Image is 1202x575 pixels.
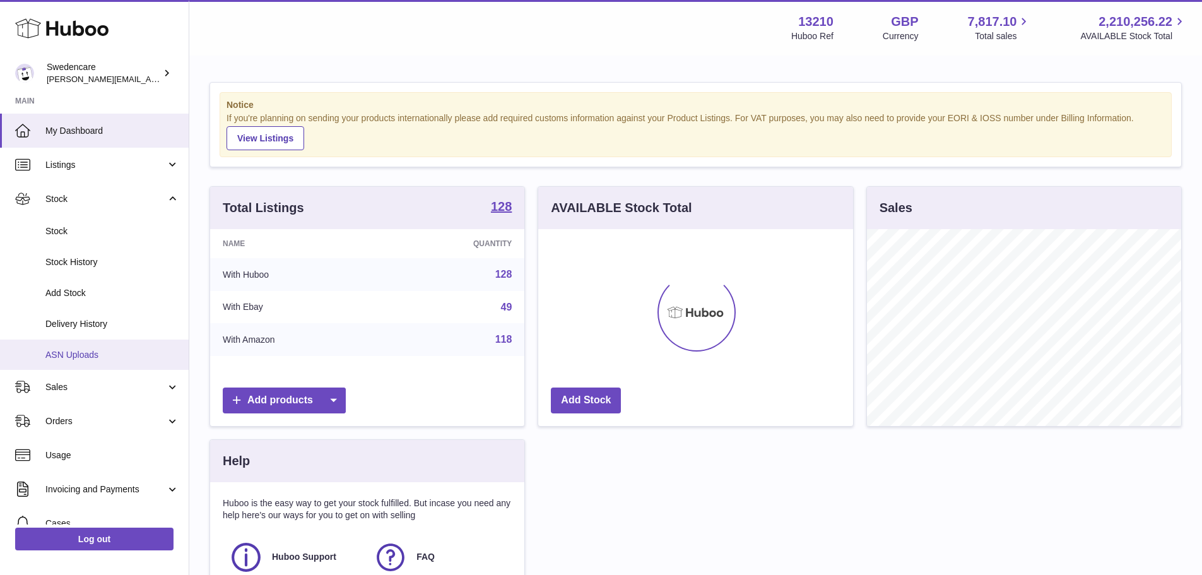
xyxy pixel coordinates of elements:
span: Stock [45,225,179,237]
span: Orders [45,415,166,427]
span: AVAILABLE Stock Total [1080,30,1187,42]
th: Name [210,229,382,258]
img: rebecca.fall@swedencare.co.uk [15,64,34,83]
a: Add products [223,388,346,413]
span: Stock [45,193,166,205]
a: 49 [501,302,512,312]
span: Cases [45,518,179,530]
span: Huboo Support [272,551,336,563]
a: 128 [495,269,512,280]
h3: AVAILABLE Stock Total [551,199,692,216]
span: Listings [45,159,166,171]
a: View Listings [227,126,304,150]
strong: Notice [227,99,1165,111]
span: ASN Uploads [45,349,179,361]
a: 7,817.10 Total sales [968,13,1032,42]
span: Total sales [975,30,1031,42]
p: Huboo is the easy way to get your stock fulfilled. But incase you need any help here's our ways f... [223,497,512,521]
strong: GBP [891,13,918,30]
a: 118 [495,334,512,345]
div: Huboo Ref [791,30,834,42]
a: 2,210,256.22 AVAILABLE Stock Total [1080,13,1187,42]
span: 2,210,256.22 [1099,13,1172,30]
h3: Total Listings [223,199,304,216]
td: With Amazon [210,323,382,356]
span: Add Stock [45,287,179,299]
th: Quantity [382,229,525,258]
div: If you're planning on sending your products internationally please add required customs informati... [227,112,1165,150]
strong: 13210 [798,13,834,30]
a: Log out [15,528,174,550]
span: Invoicing and Payments [45,483,166,495]
span: Stock History [45,256,179,268]
a: 128 [491,200,512,215]
td: With Ebay [210,291,382,324]
h3: Help [223,453,250,470]
td: With Huboo [210,258,382,291]
div: Currency [883,30,919,42]
a: Huboo Support [229,540,361,574]
a: FAQ [374,540,505,574]
span: 7,817.10 [968,13,1017,30]
h3: Sales [880,199,912,216]
span: FAQ [416,551,435,563]
span: My Dashboard [45,125,179,137]
span: Usage [45,449,179,461]
div: Swedencare [47,61,160,85]
strong: 128 [491,200,512,213]
span: Delivery History [45,318,179,330]
span: [PERSON_NAME][EMAIL_ADDRESS][DOMAIN_NAME] [47,74,253,84]
span: Sales [45,381,166,393]
a: Add Stock [551,388,621,413]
